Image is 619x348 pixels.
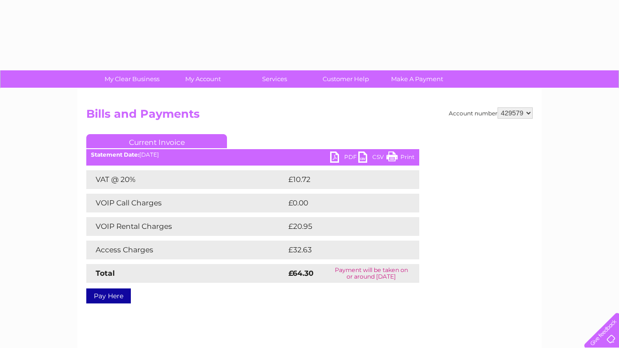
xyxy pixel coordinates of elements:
td: VOIP Call Charges [86,194,286,212]
h2: Bills and Payments [86,107,533,125]
a: My Account [165,70,242,88]
a: Customer Help [307,70,385,88]
a: My Clear Business [93,70,171,88]
td: Access Charges [86,241,286,259]
strong: £64.30 [288,269,314,278]
div: [DATE] [86,151,419,158]
td: Payment will be taken on or around [DATE] [323,264,419,283]
a: Pay Here [86,288,131,303]
td: £10.72 [286,170,400,189]
a: PDF [330,151,358,165]
td: VAT @ 20% [86,170,286,189]
b: Statement Date: [91,151,139,158]
a: Current Invoice [86,134,227,148]
td: VOIP Rental Charges [86,217,286,236]
td: £0.00 [286,194,398,212]
td: £32.63 [286,241,400,259]
td: £20.95 [286,217,400,236]
strong: Total [96,269,115,278]
a: Print [386,151,415,165]
a: Make A Payment [378,70,456,88]
div: Account number [449,107,533,119]
a: CSV [358,151,386,165]
a: Services [236,70,313,88]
